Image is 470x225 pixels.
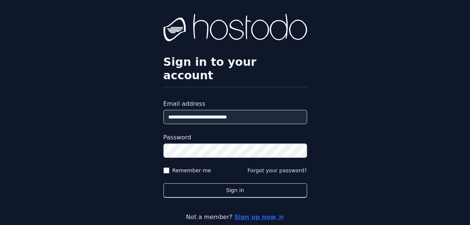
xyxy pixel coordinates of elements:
img: Hostodo [163,14,307,44]
a: Sign up now ≫ [234,213,284,221]
label: Remember me [172,167,211,174]
label: Email address [163,99,307,108]
button: Forgot your password? [248,167,307,174]
h2: Sign in to your account [163,55,307,82]
button: Sign in [163,183,307,198]
p: Not a member? [30,213,440,222]
label: Password [163,133,307,142]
